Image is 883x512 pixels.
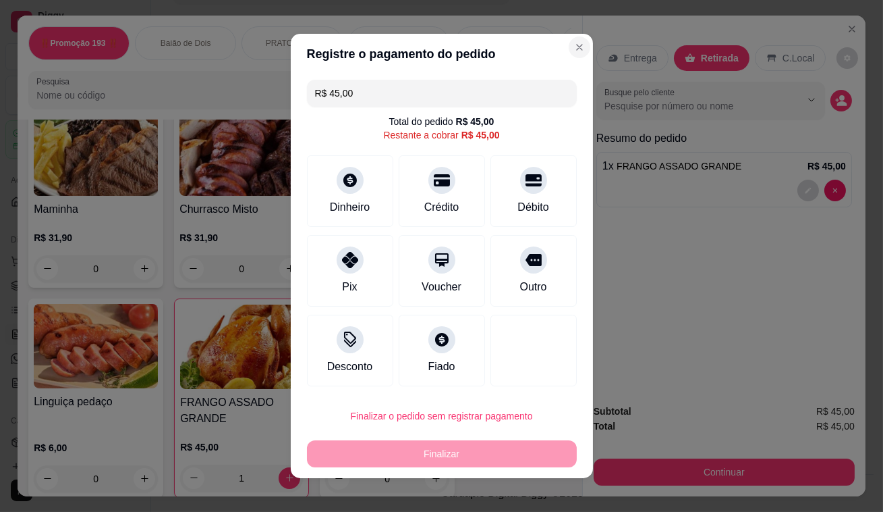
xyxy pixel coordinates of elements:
div: Crédito [424,199,459,215]
div: Desconto [327,359,373,375]
div: Pix [342,279,357,295]
div: R$ 45,00 [461,128,500,142]
div: Total do pedido [389,115,494,128]
div: Restante a cobrar [383,128,499,142]
div: Dinheiro [330,199,370,215]
div: Débito [517,199,548,215]
header: Registre o pagamento do pedido [291,34,593,74]
div: R$ 45,00 [456,115,494,128]
div: Voucher [422,279,461,295]
input: Ex.: hambúrguer de cordeiro [315,80,569,107]
div: Fiado [428,359,455,375]
button: Close [569,36,590,58]
button: Finalizar o pedido sem registrar pagamento [307,403,577,430]
div: Outro [519,279,546,295]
